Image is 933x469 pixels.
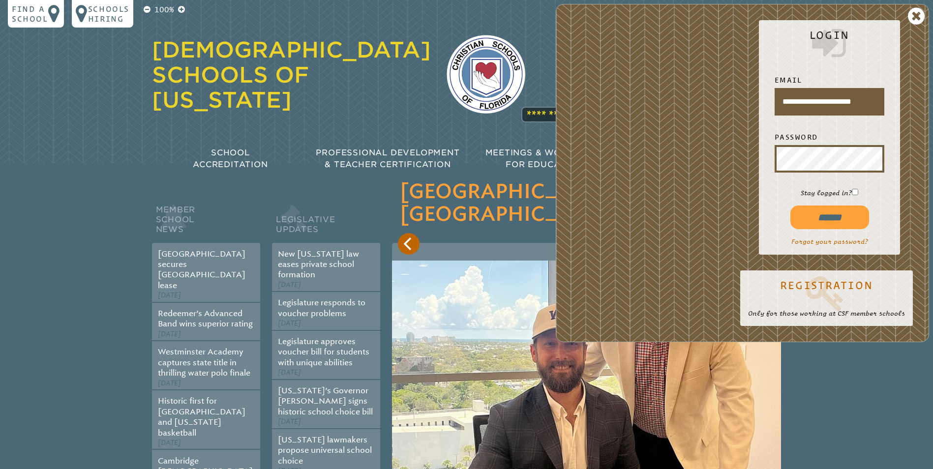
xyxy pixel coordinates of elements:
[158,249,245,290] a: [GEOGRAPHIC_DATA] secures [GEOGRAPHIC_DATA] lease
[278,386,373,416] a: [US_STATE]’s Governor [PERSON_NAME] signs historic school choice bill
[775,74,884,86] label: Email
[158,347,250,378] a: Westminster Academy captures state title in thrilling water polo finale
[400,181,773,226] h3: [GEOGRAPHIC_DATA] secures [GEOGRAPHIC_DATA] lease
[278,249,359,280] a: New [US_STATE] law eases private school formation
[152,37,431,113] a: [DEMOGRAPHIC_DATA] Schools of [US_STATE]
[748,273,905,313] a: Registration
[316,148,459,169] span: Professional Development & Teacher Certification
[447,35,525,114] img: csf-logo-web-colors.png
[748,309,905,318] p: Only for those working at CSF member schools
[278,368,301,377] span: [DATE]
[158,379,181,387] span: [DATE]
[88,4,129,24] p: Schools Hiring
[278,337,369,367] a: Legislature approves voucher bill for students with unique abilities
[152,4,176,16] p: 100%
[278,319,301,327] span: [DATE]
[767,188,892,198] p: Stay logged in?
[485,148,605,169] span: Meetings & Workshops for Educators
[158,309,253,328] a: Redeemer’s Advanced Band wins superior rating
[775,131,884,143] label: Password
[278,417,301,426] span: [DATE]
[158,291,181,299] span: [DATE]
[272,203,380,243] h2: Legislative Updates
[158,396,245,437] a: Historic first for [GEOGRAPHIC_DATA] and [US_STATE] basketball
[158,330,181,338] span: [DATE]
[278,281,301,289] span: [DATE]
[193,148,268,169] span: School Accreditation
[12,4,48,24] p: Find a school
[278,435,372,466] a: [US_STATE] lawmakers propose universal school choice
[152,203,260,243] h2: Member School News
[541,41,782,120] p: The agency that [US_STATE]’s [DEMOGRAPHIC_DATA] schools rely on for best practices in accreditati...
[158,439,181,447] span: [DATE]
[398,233,420,255] button: Previous
[791,238,868,245] a: Forgot your password?
[767,29,892,62] h2: Login
[278,298,365,318] a: Legislature responds to voucher problems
